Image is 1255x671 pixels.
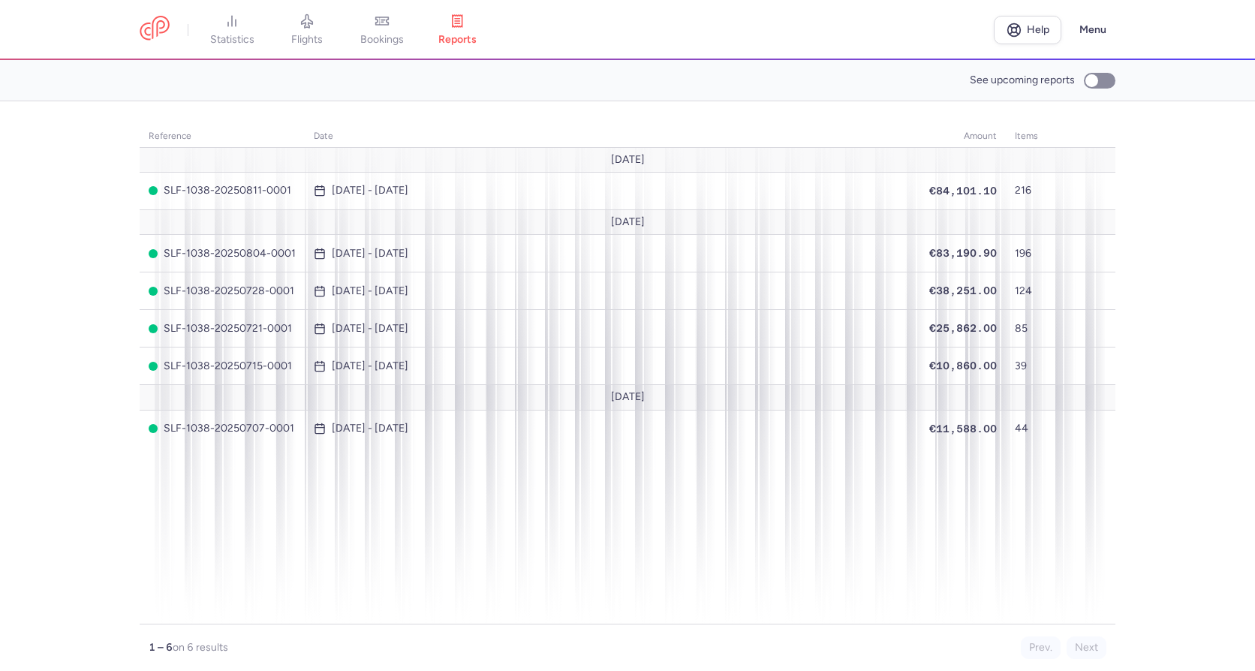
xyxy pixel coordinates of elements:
[149,248,296,260] span: SLF-1038-20250804-0001
[929,360,997,372] span: €10,860.00
[1006,410,1047,447] td: 44
[173,641,228,654] span: on 6 results
[291,33,323,47] span: flights
[970,74,1075,86] span: See upcoming reports
[332,185,408,197] time: [DATE] - [DATE]
[1006,235,1047,272] td: 196
[994,16,1061,44] a: Help
[1006,272,1047,310] td: 124
[438,33,477,47] span: reports
[194,14,269,47] a: statistics
[149,423,296,435] span: SLF-1038-20250707-0001
[332,423,408,435] time: [DATE] - [DATE]
[420,14,495,47] a: reports
[1006,125,1047,148] th: items
[332,360,408,372] time: [DATE] - [DATE]
[332,323,408,335] time: [DATE] - [DATE]
[929,423,997,435] span: €11,588.00
[1006,172,1047,209] td: 216
[1021,636,1061,659] button: Prev.
[929,247,997,259] span: €83,190.90
[1027,24,1049,35] span: Help
[149,360,296,372] span: SLF-1038-20250715-0001
[1070,16,1115,44] button: Menu
[149,323,296,335] span: SLF-1038-20250721-0001
[305,125,920,148] th: date
[929,185,997,197] span: €84,101.10
[269,14,345,47] a: flights
[149,285,296,297] span: SLF-1038-20250728-0001
[611,216,645,228] span: [DATE]
[929,322,997,334] span: €25,862.00
[1006,310,1047,348] td: 85
[149,185,296,197] span: SLF-1038-20250811-0001
[611,154,645,166] span: [DATE]
[1006,348,1047,385] td: 39
[345,14,420,47] a: bookings
[360,33,404,47] span: bookings
[929,284,997,296] span: €38,251.00
[140,16,170,44] a: CitizenPlane red outlined logo
[611,391,645,403] span: [DATE]
[1067,636,1106,659] button: Next
[920,125,1006,148] th: amount
[332,285,408,297] time: [DATE] - [DATE]
[149,641,173,654] strong: 1 – 6
[140,125,305,148] th: reference
[210,33,254,47] span: statistics
[332,248,408,260] time: [DATE] - [DATE]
